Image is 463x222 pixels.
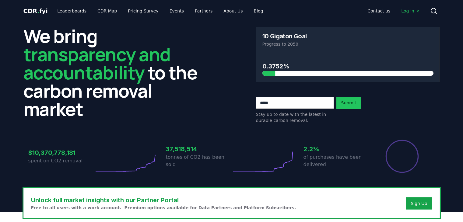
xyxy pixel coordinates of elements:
[31,196,296,205] h3: Unlock full market insights with our Partner Portal
[52,5,268,16] nav: Main
[23,7,48,15] span: CDR fyi
[219,5,247,16] a: About Us
[262,62,433,71] h3: 0.3752%
[385,139,419,173] div: Percentage of sales delivered
[93,5,122,16] a: CDR Map
[23,7,48,15] a: CDR.fyi
[37,7,39,15] span: .
[52,5,91,16] a: Leaderboards
[123,5,163,16] a: Pricing Survey
[303,144,369,154] h3: 2.2%
[166,154,232,168] p: tonnes of CO2 has been sold
[363,5,395,16] a: Contact us
[28,157,94,165] p: spent on CO2 removal
[28,148,94,157] h3: $10,370,778,181
[256,111,334,123] p: Stay up to date with the latest in durable carbon removal.
[166,144,232,154] h3: 37,518,514
[249,5,268,16] a: Blog
[406,197,432,210] button: Sign Up
[262,41,433,47] p: Progress to 2050
[336,97,361,109] button: Submit
[401,8,420,14] span: Log in
[190,5,217,16] a: Partners
[363,5,425,16] nav: Main
[31,205,296,211] p: Free to all users with a work account. Premium options available for Data Partners and Platform S...
[411,200,427,206] a: Sign Up
[165,5,189,16] a: Events
[23,27,207,118] h2: We bring to the carbon removal market
[303,154,369,168] p: of purchases have been delivered
[23,42,170,85] span: transparency and accountability
[396,5,425,16] a: Log in
[262,33,307,39] h3: 10 Gigaton Goal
